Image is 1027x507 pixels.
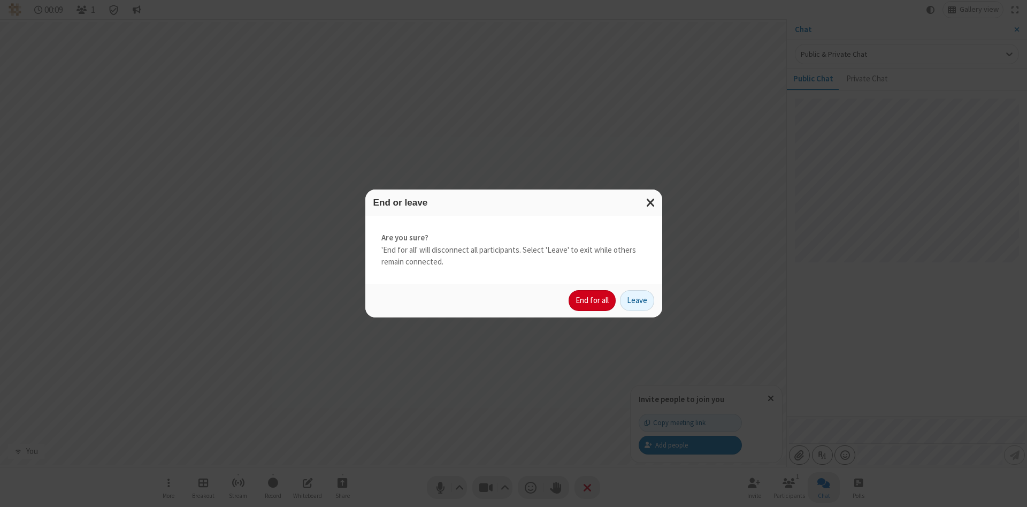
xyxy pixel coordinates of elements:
[365,216,662,284] div: 'End for all' will disconnect all participants. Select 'Leave' to exit while others remain connec...
[381,232,646,244] strong: Are you sure?
[373,198,654,208] h3: End or leave
[640,190,662,216] button: Close modal
[620,290,654,312] button: Leave
[569,290,616,312] button: End for all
